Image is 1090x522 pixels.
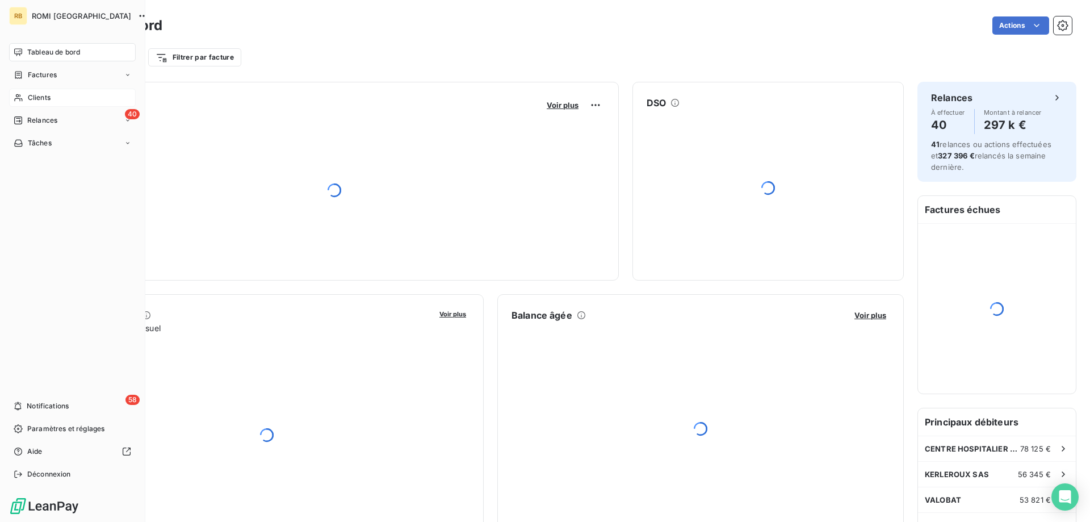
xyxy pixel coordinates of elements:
span: VALOBAT [925,495,961,504]
span: 56 345 € [1018,470,1051,479]
h6: DSO [647,96,666,110]
h4: 297 k € [984,116,1042,134]
button: Voir plus [436,308,469,319]
div: Open Intercom Messenger [1051,483,1079,511]
span: Chiffre d'affaires mensuel [64,322,431,334]
span: 58 [125,395,140,405]
span: 327 396 € [938,151,974,160]
span: 41 [931,140,940,149]
span: 53 821 € [1020,495,1051,504]
span: 40 [125,109,140,119]
h6: Relances [931,91,972,105]
span: Voir plus [547,101,578,110]
span: Tableau de bord [27,47,80,57]
h6: Principaux débiteurs [918,408,1076,436]
span: Tâches [28,138,52,148]
span: Paramètres et réglages [27,424,104,434]
span: relances ou actions effectuées et relancés la semaine dernière. [931,140,1051,172]
a: Aide [9,442,136,461]
img: Logo LeanPay [9,497,79,515]
span: À effectuer [931,109,965,116]
h6: Factures échues [918,196,1076,223]
span: KERLEROUX SAS [925,470,989,479]
span: Notifications [27,401,69,411]
div: RB [9,7,27,25]
span: Voir plus [854,311,886,320]
span: CENTRE HOSPITALIER [GEOGRAPHIC_DATA] [925,444,1020,453]
button: Voir plus [851,310,890,320]
h6: Balance âgée [512,308,572,322]
span: Aide [27,446,43,457]
span: Factures [28,70,57,80]
span: 78 125 € [1020,444,1051,453]
span: Clients [28,93,51,103]
span: Déconnexion [27,469,71,479]
span: Montant à relancer [984,109,1042,116]
button: Actions [992,16,1049,35]
span: Voir plus [439,310,466,318]
span: Relances [27,115,57,126]
button: Voir plus [543,100,582,110]
h4: 40 [931,116,965,134]
button: Filtrer par facture [148,48,241,66]
span: ROMI [GEOGRAPHIC_DATA] [32,11,131,20]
